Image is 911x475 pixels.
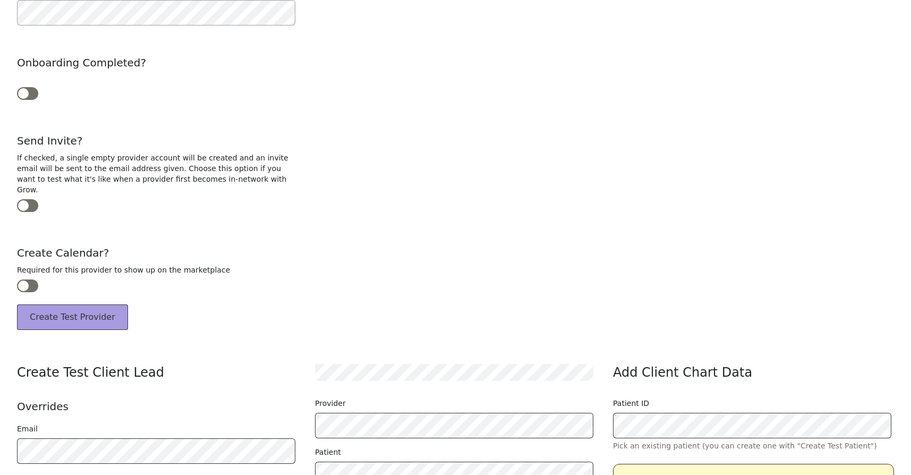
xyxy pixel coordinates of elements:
[315,398,346,409] label: Provider
[17,304,128,330] button: Create Test Provider
[17,364,298,381] div: Create Test Client Lead
[17,398,298,415] div: Overrides
[17,152,298,195] div: If checked, a single empty provider account will be created and an invite email will be sent to t...
[17,265,298,275] div: Required for this provider to show up on the marketplace
[17,55,146,70] label: Onboarding Completed?
[613,364,894,381] div: Add Client Chart Data
[17,423,38,434] label: Email
[17,245,109,260] label: Create Calendar?
[613,440,877,451] div: Pick an existing patient (you can create one with "Create Test Patient")
[315,447,341,457] label: Patient
[17,133,82,148] label: Send Invite?
[613,398,649,409] label: Patient ID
